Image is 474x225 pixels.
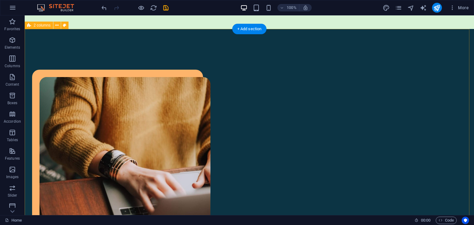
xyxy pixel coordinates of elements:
[287,4,297,11] h6: 100%
[137,4,145,11] button: Click here to leave preview mode and continue editing
[162,4,169,11] i: Save (Ctrl+S)
[100,4,108,11] button: undo
[162,4,169,11] button: save
[34,23,51,27] span: 2 columns
[449,5,469,11] span: More
[420,4,427,11] i: AI Writer
[433,4,440,11] i: Publish
[150,4,157,11] button: reload
[407,4,415,11] button: navigator
[7,100,18,105] p: Boxes
[35,4,82,11] img: Editor Logo
[5,156,20,161] p: Features
[277,4,299,11] button: 100%
[6,82,19,87] p: Content
[432,3,442,13] button: publish
[414,217,431,224] h6: Session time
[6,174,19,179] p: Images
[383,4,390,11] i: Design (Ctrl+Alt+Y)
[150,4,157,11] i: Reload page
[395,4,402,11] i: Pages (Ctrl+Alt+S)
[232,24,267,34] div: + Add section
[407,4,414,11] i: Navigator
[447,3,471,13] button: More
[395,4,402,11] button: pages
[4,119,21,124] p: Accordion
[436,217,457,224] button: Code
[303,5,308,10] i: On resize automatically adjust zoom level to fit chosen device.
[425,218,426,223] span: :
[439,217,454,224] span: Code
[7,137,18,142] p: Tables
[5,63,20,68] p: Columns
[462,217,469,224] button: Usercentrics
[4,27,20,31] p: Favorites
[421,217,430,224] span: 00 00
[420,4,427,11] button: text_generator
[8,193,17,198] p: Slider
[5,217,22,224] a: Click to cancel selection. Double-click to open Pages
[383,4,390,11] button: design
[5,45,20,50] p: Elements
[101,4,108,11] i: Undo: Delete elements (Ctrl+Z)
